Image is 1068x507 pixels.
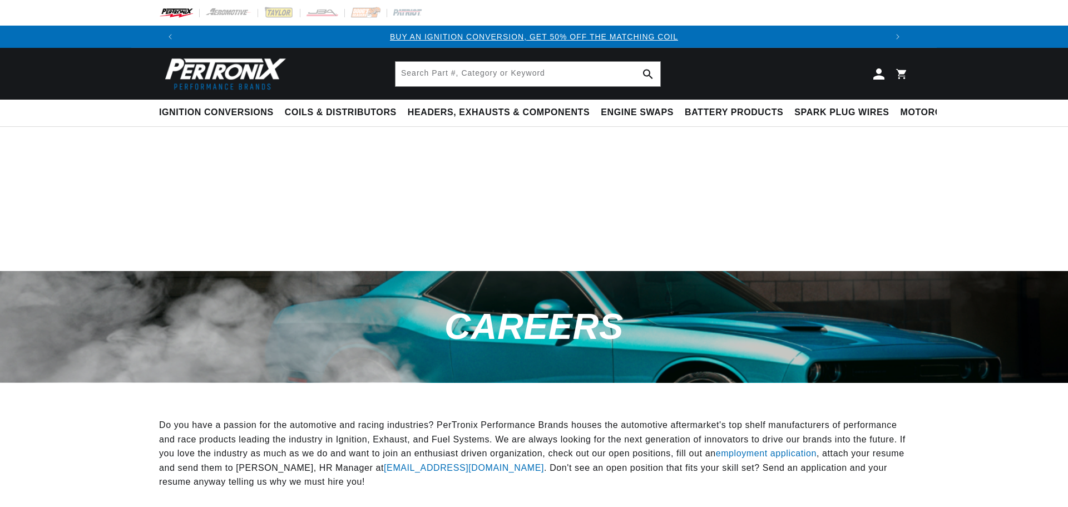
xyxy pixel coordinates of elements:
[159,55,287,93] img: Pertronix
[390,32,678,41] a: BUY AN IGNITION CONVERSION, GET 50% OFF THE MATCHING COIL
[384,463,544,472] a: [EMAIL_ADDRESS][DOMAIN_NAME]
[159,463,887,487] span: . Don't see an open position that fits your skill set? Send an application and your resume anyway...
[901,107,967,119] span: Motorcycle
[181,31,887,43] div: Announcement
[402,100,595,126] summary: Headers, Exhausts & Components
[159,420,906,458] span: Do you have a passion for the automotive and racing industries? PerTronix Performance Brands hous...
[131,26,937,48] slideshow-component: Translation missing: en.sections.announcements.announcement_bar
[794,107,889,119] span: Spark Plug Wires
[159,449,904,472] span: , attach your resume and send them to [PERSON_NAME], HR Manager at
[444,306,624,347] span: Careers
[679,100,789,126] summary: Battery Products
[601,107,674,119] span: Engine Swaps
[895,100,972,126] summary: Motorcycle
[636,62,660,86] button: Search Part #, Category or Keyword
[279,100,402,126] summary: Coils & Distributors
[887,26,909,48] button: Translation missing: en.sections.announcements.next_announcement
[408,107,590,119] span: Headers, Exhausts & Components
[716,449,817,458] a: employment application
[285,107,397,119] span: Coils & Distributors
[685,107,783,119] span: Battery Products
[181,31,887,43] div: 1 of 3
[789,100,894,126] summary: Spark Plug Wires
[159,107,274,119] span: Ignition Conversions
[395,62,660,86] input: Search Part #, Category or Keyword
[159,26,181,48] button: Translation missing: en.sections.announcements.previous_announcement
[595,100,679,126] summary: Engine Swaps
[159,100,279,126] summary: Ignition Conversions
